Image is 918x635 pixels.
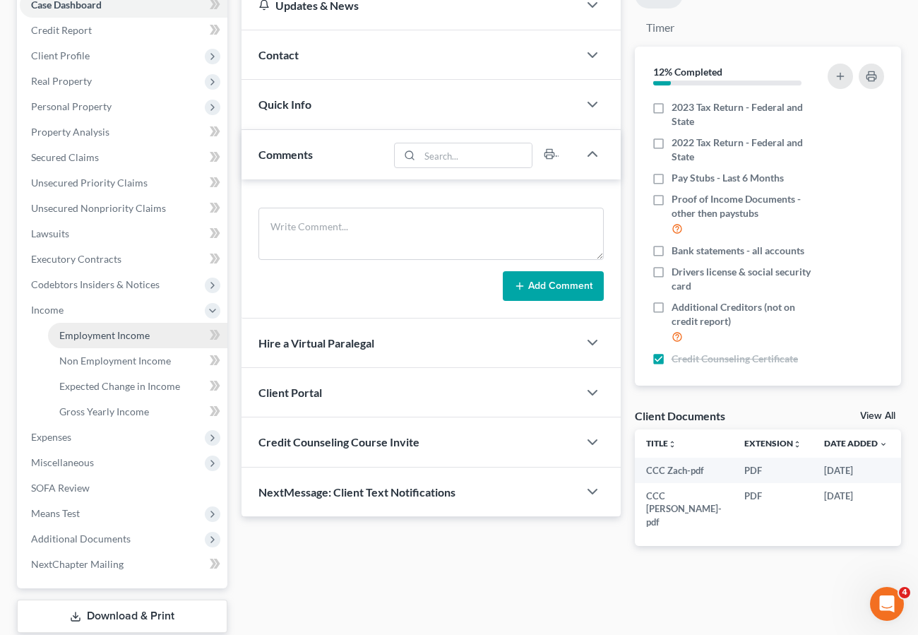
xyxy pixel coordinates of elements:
[258,435,419,449] span: Credit Counseling Course Invite
[672,136,823,164] span: 2022 Tax Return - Federal and State
[59,380,180,392] span: Expected Change in Income
[258,336,374,350] span: Hire a Virtual Paralegal
[824,438,888,449] a: Date Added expand_more
[813,483,899,535] td: [DATE]
[672,244,804,258] span: Bank statements - all accounts
[672,171,784,185] span: Pay Stubs - Last 6 Months
[870,587,904,621] iframe: Intercom live chat
[258,485,455,499] span: NextMessage: Client Text Notifications
[503,271,604,301] button: Add Comment
[20,475,227,501] a: SOFA Review
[31,100,112,112] span: Personal Property
[635,483,733,535] td: CCC [PERSON_NAME]-pdf
[860,411,895,421] a: View All
[899,587,910,598] span: 4
[20,145,227,170] a: Secured Claims
[31,253,121,265] span: Executory Contracts
[31,151,99,163] span: Secured Claims
[17,600,227,633] a: Download & Print
[31,482,90,494] span: SOFA Review
[258,386,322,399] span: Client Portal
[31,49,90,61] span: Client Profile
[419,143,532,167] input: Search...
[31,456,94,468] span: Miscellaneous
[646,438,676,449] a: Titleunfold_more
[31,177,148,189] span: Unsecured Priority Claims
[31,202,166,214] span: Unsecured Nonpriority Claims
[672,300,823,328] span: Additional Creditors (not on credit report)
[31,304,64,316] span: Income
[258,148,313,161] span: Comments
[48,348,227,374] a: Non Employment Income
[59,329,150,341] span: Employment Income
[733,483,813,535] td: PDF
[31,278,160,290] span: Codebtors Insiders & Notices
[813,458,899,483] td: [DATE]
[258,97,311,111] span: Quick Info
[672,352,798,366] span: Credit Counseling Certificate
[20,18,227,43] a: Credit Report
[20,119,227,145] a: Property Analysis
[672,265,823,293] span: Drivers license & social security card
[672,192,823,220] span: Proof of Income Documents -other then paystubs
[635,14,686,42] a: Timer
[59,355,171,367] span: Non Employment Income
[48,374,227,399] a: Expected Change in Income
[879,440,888,449] i: expand_more
[20,552,227,577] a: NextChapter Mailing
[733,458,813,483] td: PDF
[653,66,722,78] strong: 12% Completed
[20,170,227,196] a: Unsecured Priority Claims
[20,247,227,272] a: Executory Contracts
[31,24,92,36] span: Credit Report
[31,431,71,443] span: Expenses
[31,227,69,239] span: Lawsuits
[20,221,227,247] a: Lawsuits
[48,399,227,425] a: Gross Yearly Income
[635,458,733,483] td: CCC Zach-pdf
[258,48,299,61] span: Contact
[31,507,80,519] span: Means Test
[48,323,227,348] a: Employment Income
[59,405,149,417] span: Gross Yearly Income
[744,438,801,449] a: Extensionunfold_more
[31,558,124,570] span: NextChapter Mailing
[672,100,823,129] span: 2023 Tax Return - Federal and State
[793,440,801,449] i: unfold_more
[635,408,725,423] div: Client Documents
[31,533,131,545] span: Additional Documents
[31,75,92,87] span: Real Property
[20,196,227,221] a: Unsecured Nonpriority Claims
[668,440,676,449] i: unfold_more
[31,126,109,138] span: Property Analysis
